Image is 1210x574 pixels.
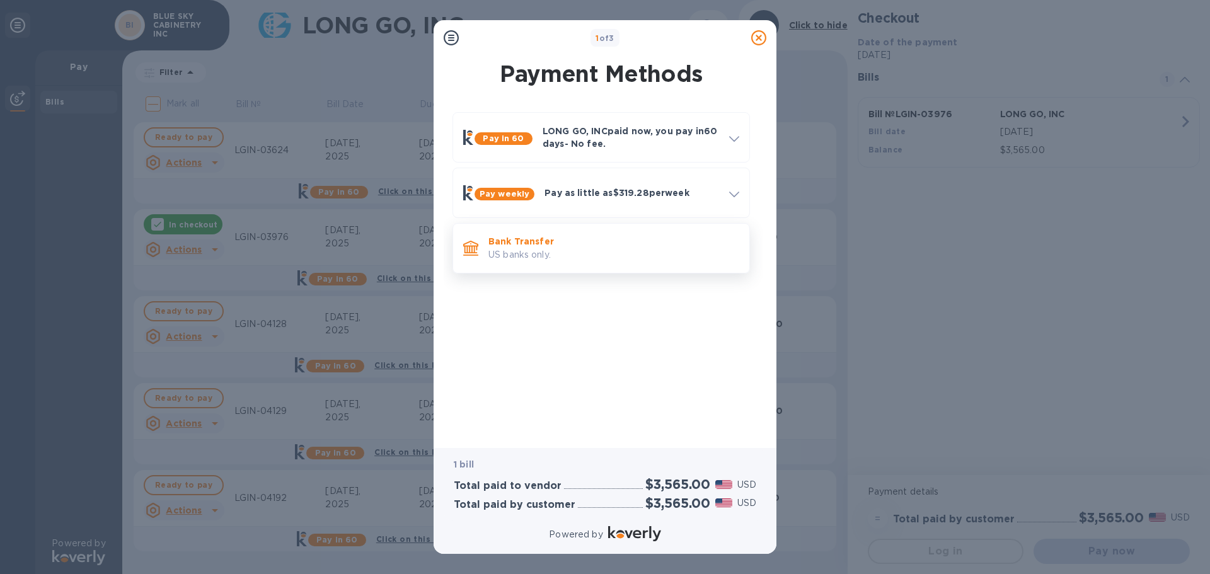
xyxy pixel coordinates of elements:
img: USD [715,498,732,507]
b: 1 bill [454,459,474,469]
p: USD [737,497,756,510]
h2: $3,565.00 [645,495,710,511]
b: of 3 [596,33,614,43]
p: Powered by [549,528,602,541]
p: Bank Transfer [488,235,739,248]
img: USD [715,480,732,489]
p: LONG GO, INC paid now, you pay in 60 days - No fee. [543,125,719,150]
h3: Total paid by customer [454,499,575,511]
p: Pay as little as $319.28 per week [544,187,719,199]
h1: Payment Methods [450,60,752,87]
span: 1 [596,33,599,43]
p: US banks only. [488,248,739,261]
img: Logo [608,526,661,541]
h2: $3,565.00 [645,476,710,492]
b: Pay in 60 [483,134,524,143]
b: Pay weekly [480,189,529,198]
p: USD [737,478,756,491]
h3: Total paid to vendor [454,480,562,492]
